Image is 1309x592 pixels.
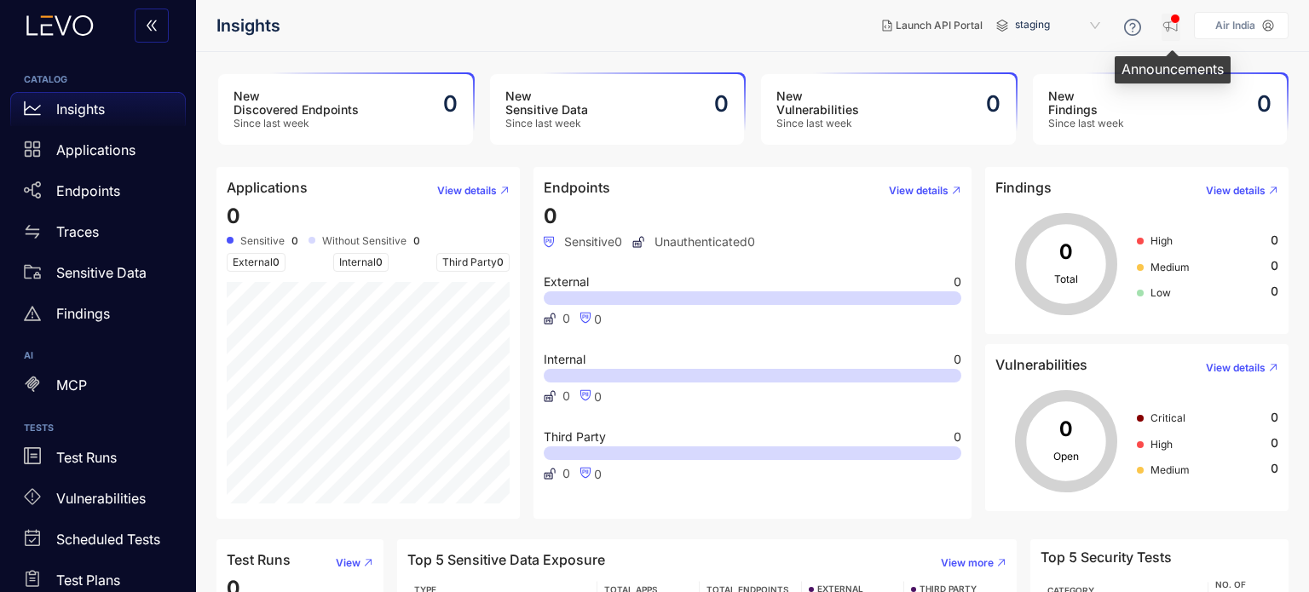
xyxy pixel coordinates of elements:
[135,9,169,43] button: double-left
[868,12,996,39] button: Launch API Portal
[227,204,240,228] span: 0
[10,174,186,215] a: Endpoints
[1271,462,1278,475] span: 0
[24,351,172,361] h6: AI
[56,306,110,321] p: Findings
[1215,20,1255,32] p: Air India
[227,180,308,195] h4: Applications
[234,118,359,129] span: Since last week
[776,89,859,117] h3: New Vulnerabilities
[1150,463,1190,476] span: Medium
[333,253,389,272] span: Internal
[413,235,420,247] b: 0
[322,549,373,577] button: View
[10,133,186,174] a: Applications
[227,552,291,567] h4: Test Runs
[24,75,172,85] h6: CATALOG
[1271,233,1278,247] span: 0
[24,223,41,240] span: swap
[436,253,510,272] span: Third Party
[424,177,510,204] button: View details
[407,552,605,567] h4: Top 5 Sensitive Data Exposure
[10,92,186,133] a: Insights
[56,224,99,239] p: Traces
[1015,12,1104,39] span: staging
[322,235,407,247] span: Without Sensitive
[1150,411,1185,424] span: Critical
[497,256,504,268] span: 0
[145,19,159,34] span: double-left
[1192,354,1278,382] button: View details
[889,185,949,197] span: View details
[505,89,588,117] h3: New Sensitive Data
[632,235,755,249] span: Unauthenticated 0
[1115,56,1231,83] div: Announcements
[56,532,160,547] p: Scheduled Tests
[896,20,983,32] span: Launch API Portal
[227,253,285,272] span: External
[10,440,186,481] a: Test Runs
[336,557,360,569] span: View
[56,183,120,198] p: Endpoints
[10,215,186,256] a: Traces
[544,235,622,249] span: Sensitive 0
[954,276,961,288] span: 0
[291,235,298,247] b: 0
[562,467,570,480] span: 0
[24,423,172,434] h6: TESTS
[10,522,186,563] a: Scheduled Tests
[24,305,41,322] span: warning
[56,450,117,465] p: Test Runs
[1150,286,1171,299] span: Low
[562,312,570,325] span: 0
[544,180,610,195] h4: Endpoints
[995,180,1052,195] h4: Findings
[1192,177,1278,204] button: View details
[562,389,570,403] span: 0
[1206,185,1266,197] span: View details
[56,142,136,158] p: Applications
[56,491,146,506] p: Vulnerabilities
[505,118,588,129] span: Since last week
[875,177,961,204] button: View details
[1271,285,1278,298] span: 0
[544,276,589,288] span: External
[1041,549,1172,565] h4: Top 5 Security Tests
[594,389,602,404] span: 0
[216,16,280,36] span: Insights
[594,312,602,326] span: 0
[544,431,606,443] span: Third Party
[1150,438,1173,451] span: High
[10,256,186,296] a: Sensitive Data
[240,235,285,247] span: Sensitive
[927,549,1006,577] button: View more
[10,369,186,410] a: MCP
[10,481,186,522] a: Vulnerabilities
[1271,411,1278,424] span: 0
[1150,234,1173,247] span: High
[234,89,359,117] h3: New Discovered Endpoints
[986,91,1000,117] h2: 0
[941,557,994,569] span: View more
[437,185,497,197] span: View details
[376,256,383,268] span: 0
[1150,261,1190,273] span: Medium
[1271,259,1278,273] span: 0
[714,91,729,117] h2: 0
[544,353,585,365] span: Internal
[56,265,147,280] p: Sensitive Data
[995,357,1087,372] h4: Vulnerabilities
[954,431,961,443] span: 0
[443,91,458,117] h2: 0
[1257,91,1272,117] h2: 0
[1048,118,1124,129] span: Since last week
[56,101,105,117] p: Insights
[273,256,280,268] span: 0
[1048,89,1124,117] h3: New Findings
[56,572,120,588] p: Test Plans
[594,467,602,481] span: 0
[544,204,557,228] span: 0
[1206,362,1266,374] span: View details
[776,118,859,129] span: Since last week
[954,353,961,365] span: 0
